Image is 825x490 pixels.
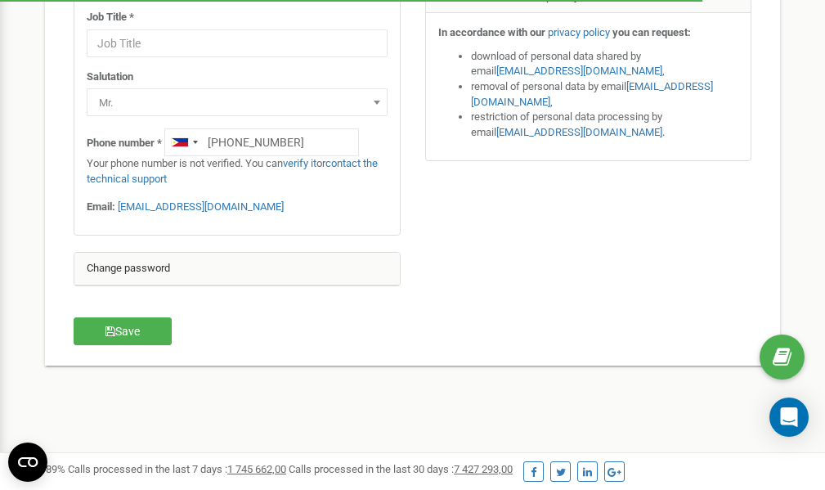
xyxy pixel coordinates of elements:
[454,463,513,475] u: 7 427 293,00
[496,126,662,138] a: [EMAIL_ADDRESS][DOMAIN_NAME]
[471,79,739,110] li: removal of personal data by email ,
[87,136,162,151] label: Phone number *
[165,129,203,155] div: Telephone country code
[87,200,115,213] strong: Email:
[289,463,513,475] span: Calls processed in the last 30 days :
[612,26,691,38] strong: you can request:
[283,157,316,169] a: verify it
[87,70,133,85] label: Salutation
[87,29,388,57] input: Job Title
[227,463,286,475] u: 1 745 662,00
[74,253,400,285] div: Change password
[471,80,713,108] a: [EMAIL_ADDRESS][DOMAIN_NAME]
[164,128,359,156] input: +1-800-555-55-55
[471,49,739,79] li: download of personal data shared by email ,
[471,110,739,140] li: restriction of personal data processing by email .
[87,88,388,116] span: Mr.
[92,92,382,115] span: Mr.
[496,65,662,77] a: [EMAIL_ADDRESS][DOMAIN_NAME]
[769,398,809,437] div: Open Intercom Messenger
[8,443,47,482] button: Open CMP widget
[87,10,134,25] label: Job Title *
[87,157,378,185] a: contact the technical support
[68,463,286,475] span: Calls processed in the last 7 days :
[87,156,388,187] p: Your phone number is not verified. You can or
[118,200,284,213] a: [EMAIL_ADDRESS][DOMAIN_NAME]
[74,317,172,345] button: Save
[548,26,610,38] a: privacy policy
[438,26,545,38] strong: In accordance with our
